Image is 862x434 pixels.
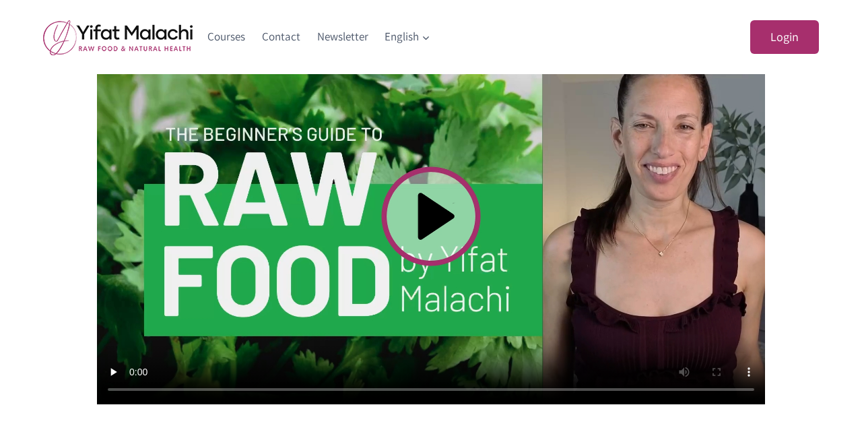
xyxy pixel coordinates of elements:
a: Contact [254,21,309,53]
a: Newsletter [308,21,376,53]
a: Courses [199,21,254,53]
a: Login [750,20,819,55]
nav: Primary Navigation [199,21,439,53]
img: yifat_logo41_en.png [43,20,193,55]
button: Child menu of English [376,21,439,53]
